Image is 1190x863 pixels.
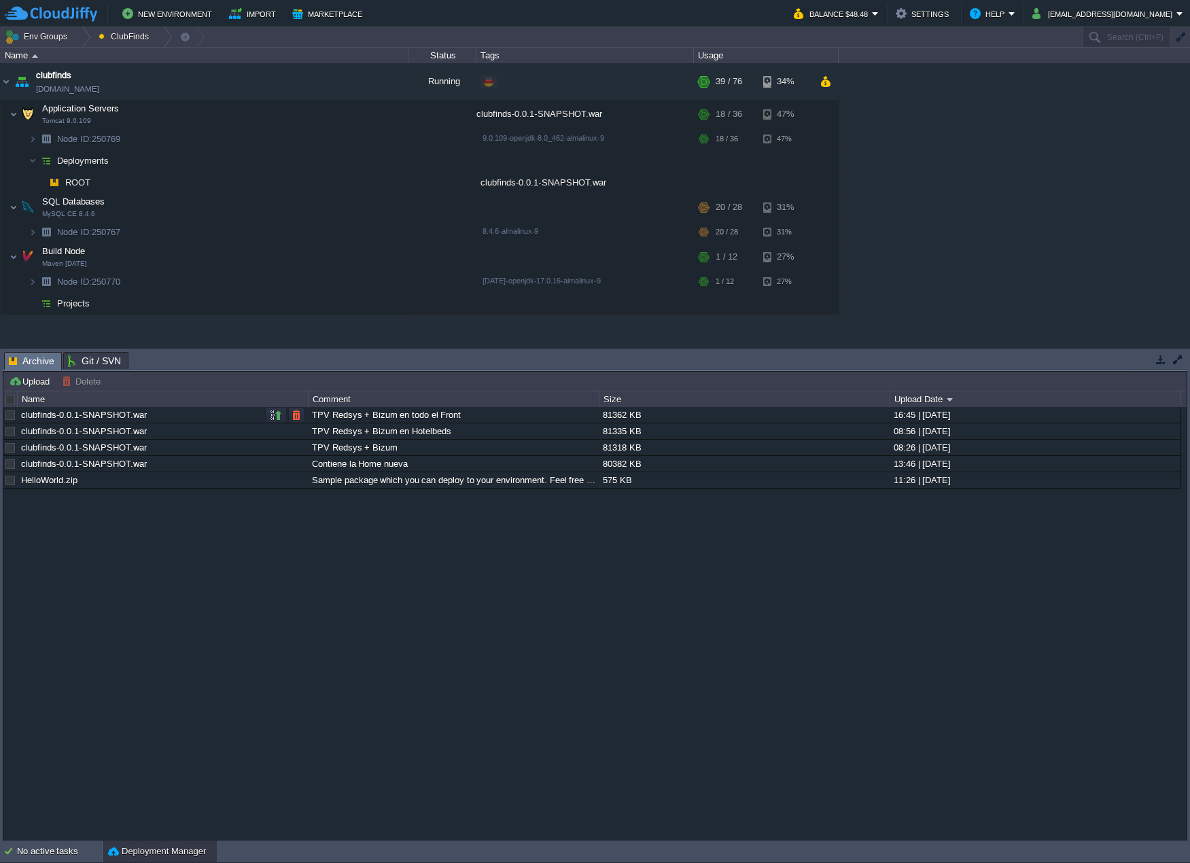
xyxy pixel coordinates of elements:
span: 250767 [56,226,122,238]
button: Delete [62,375,105,387]
img: AMDAwAAAACH5BAEAAAAALAAAAAABAAEAAAICRAEAOw== [29,222,37,243]
span: MySQL CE 8.4.6 [42,210,95,218]
span: Maven [DATE] [42,260,87,268]
div: clubfinds-0.0.1-SNAPSHOT.war [476,101,694,128]
div: Upload Date [891,391,1180,407]
a: Build NodeMaven [DATE] [41,246,87,256]
div: No active tasks [17,841,102,862]
div: 47% [763,101,807,128]
a: Node ID:250769 [56,133,122,145]
div: Name [18,391,308,407]
img: AMDAwAAAACH5BAEAAAAALAAAAAABAAEAAAICRAEAOw== [1,63,12,100]
div: clubfinds-0.0.1-SNAPSHOT.war [476,172,694,193]
div: Sample package which you can deploy to your environment. Feel free to delete and upload a package... [309,472,598,488]
img: AMDAwAAAACH5BAEAAAAALAAAAAABAAEAAAICRAEAOw== [37,293,56,314]
button: Marketplace [292,5,366,22]
a: clubfinds-0.0.1-SNAPSHOT.war [21,459,147,469]
span: 250770 [56,276,122,287]
div: 08:26 | [DATE] [890,440,1180,455]
img: AMDAwAAAACH5BAEAAAAALAAAAAABAAEAAAICRAEAOw== [37,271,56,292]
a: Node ID:250767 [56,226,122,238]
div: Status [409,48,476,63]
div: 81318 KB [599,440,889,455]
a: clubfinds [36,69,71,82]
span: 8.4.6-almalinux-9 [483,227,538,235]
span: Application Servers [41,103,121,114]
div: 20 / 28 [716,194,742,221]
a: Application ServersTomcat 9.0.109 [41,103,121,113]
div: 18 / 36 [716,101,742,128]
span: [DATE]-openjdk-17.0.16-almalinux-9 [483,277,601,285]
img: AMDAwAAAACH5BAEAAAAALAAAAAABAAEAAAICRAEAOw== [18,101,37,128]
div: 20 / 28 [716,222,738,243]
button: [EMAIL_ADDRESS][DOMAIN_NAME] [1032,5,1176,22]
div: 47% [763,128,807,149]
img: AMDAwAAAACH5BAEAAAAALAAAAAABAAEAAAICRAEAOw== [10,243,18,270]
img: AMDAwAAAACH5BAEAAAAALAAAAAABAAEAAAICRAEAOw== [37,150,56,171]
a: Projects [56,298,92,309]
img: AMDAwAAAACH5BAEAAAAALAAAAAABAAEAAAICRAEAOw== [32,54,38,58]
div: TPV Redsys + Bizum en todo el Front [309,407,598,423]
a: HelloWorld.zip [21,475,77,485]
div: TPV Redsys + Bizum [309,440,598,455]
button: Settings [896,5,953,22]
div: 31% [763,194,807,221]
div: Comment [309,391,599,407]
img: AMDAwAAAACH5BAEAAAAALAAAAAABAAEAAAICRAEAOw== [37,172,45,193]
img: AMDAwAAAACH5BAEAAAAALAAAAAABAAEAAAICRAEAOw== [10,194,18,221]
span: 250769 [56,133,122,145]
img: CloudJiffy [5,5,97,22]
img: AMDAwAAAACH5BAEAAAAALAAAAAABAAEAAAICRAEAOw== [29,128,37,149]
div: Running [408,63,476,100]
div: TPV Redsys + Bizum en Hotelbeds [309,423,598,439]
img: AMDAwAAAACH5BAEAAAAALAAAAAABAAEAAAICRAEAOw== [29,150,37,171]
span: SQL Databases [41,196,107,207]
button: Import [229,5,280,22]
img: AMDAwAAAACH5BAEAAAAALAAAAAABAAEAAAICRAEAOw== [37,222,56,243]
span: Tomcat 9.0.109 [42,117,91,125]
button: New Environment [122,5,216,22]
a: [DOMAIN_NAME] [36,82,99,96]
img: AMDAwAAAACH5BAEAAAAALAAAAAABAAEAAAICRAEAOw== [18,194,37,221]
div: Tags [477,48,693,63]
div: 31% [763,222,807,243]
div: 1 / 12 [716,271,734,292]
div: Size [600,391,890,407]
div: 34% [763,63,807,100]
a: clubfinds-0.0.1-SNAPSHOT.war [21,442,147,453]
div: 27% [763,243,807,270]
button: Deployment Manager [108,845,206,858]
button: Env Groups [5,27,72,46]
div: Contiene la Home nueva [309,456,598,472]
div: 81362 KB [599,407,889,423]
span: Archive [9,353,54,370]
div: Name [1,48,408,63]
div: 1 / 12 [716,243,737,270]
div: 16:45 | [DATE] [890,407,1180,423]
span: Node ID: [57,277,92,287]
div: 81335 KB [599,423,889,439]
div: 575 KB [599,472,889,488]
div: 11:26 | [DATE] [890,472,1180,488]
a: ROOT [64,177,92,188]
div: 27% [763,271,807,292]
a: clubfinds-0.0.1-SNAPSHOT.war [21,410,147,420]
div: 08:56 | [DATE] [890,423,1180,439]
div: 80382 KB [599,456,889,472]
img: AMDAwAAAACH5BAEAAAAALAAAAAABAAEAAAICRAEAOw== [12,63,31,100]
a: SQL DatabasesMySQL CE 8.4.6 [41,196,107,207]
img: AMDAwAAAACH5BAEAAAAALAAAAAABAAEAAAICRAEAOw== [45,172,64,193]
button: Help [970,5,1009,22]
div: 39 / 76 [716,63,742,100]
div: 13:46 | [DATE] [890,456,1180,472]
a: Deployments [56,155,111,166]
span: Git / SVN [68,353,121,369]
div: 18 / 36 [716,128,738,149]
img: AMDAwAAAACH5BAEAAAAALAAAAAABAAEAAAICRAEAOw== [18,243,37,270]
img: AMDAwAAAACH5BAEAAAAALAAAAAABAAEAAAICRAEAOw== [37,128,56,149]
span: Node ID: [57,227,92,237]
iframe: chat widget [1133,809,1176,849]
img: AMDAwAAAACH5BAEAAAAALAAAAAABAAEAAAICRAEAOw== [29,271,37,292]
